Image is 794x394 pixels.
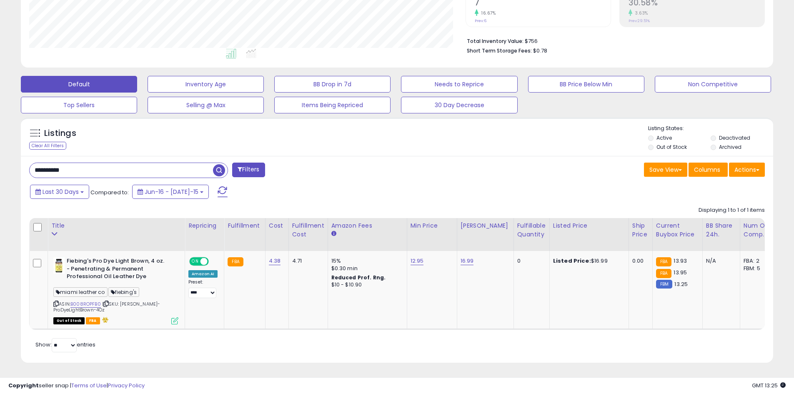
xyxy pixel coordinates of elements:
[51,221,181,230] div: Title
[86,317,100,324] span: FBA
[292,257,321,265] div: 4.71
[71,381,107,389] a: Terms of Use
[331,257,401,265] div: 15%
[331,230,336,238] small: Amazon Fees.
[8,382,145,390] div: seller snap | |
[706,257,734,265] div: N/A
[706,221,736,239] div: BB Share 24h.
[274,76,391,93] button: BB Drop in 7d
[148,97,264,113] button: Selling @ Max
[43,188,79,196] span: Last 30 Days
[208,258,221,265] span: OFF
[656,280,672,289] small: FBM
[331,274,386,281] b: Reduced Prof. Rng.
[656,134,672,141] label: Active
[461,221,510,230] div: [PERSON_NAME]
[108,381,145,389] a: Privacy Policy
[461,257,474,265] a: 16.99
[744,265,771,272] div: FBM: 5
[467,47,532,54] b: Short Term Storage Fees:
[331,281,401,289] div: $10 - $10.90
[53,257,65,274] img: 41ky84dHxGL._SL40_.jpg
[53,301,160,313] span: | SKU: [PERSON_NAME]-ProDyeLightBrown-4Oz
[70,301,101,308] a: B008ROPFB0
[21,76,137,93] button: Default
[674,269,687,276] span: 13.95
[53,317,85,324] span: All listings that are currently out of stock and unavailable for purchase on Amazon
[188,221,220,230] div: Repricing
[632,257,646,265] div: 0.00
[478,10,496,16] small: 16.67%
[689,163,728,177] button: Columns
[30,185,89,199] button: Last 30 Days
[269,257,281,265] a: 4.38
[629,18,650,23] small: Prev: 29.51%
[401,97,517,113] button: 30 Day Decrease
[553,257,622,265] div: $16.99
[719,143,741,151] label: Archived
[656,143,687,151] label: Out of Stock
[656,257,671,266] small: FBA
[53,257,178,324] div: ASIN:
[528,76,644,93] button: BB Price Below Min
[90,188,129,196] span: Compared to:
[674,280,688,288] span: 13.25
[35,341,95,349] span: Show: entries
[8,381,39,389] strong: Copyright
[228,221,261,230] div: Fulfillment
[331,265,401,272] div: $0.30 min
[699,206,765,214] div: Displaying 1 to 1 of 1 items
[145,188,198,196] span: Jun-16 - [DATE]-15
[729,163,765,177] button: Actions
[44,128,76,139] h5: Listings
[411,257,424,265] a: 12.95
[269,221,285,230] div: Cost
[148,76,264,93] button: Inventory Age
[517,257,543,265] div: 0
[67,257,168,283] b: Fiebing's Pro Dye Light Brown, 4 oz. - Penetrating & Permanent Professional Oil Leather Dye
[331,221,403,230] div: Amazon Fees
[29,142,66,150] div: Clear All Filters
[656,221,699,239] div: Current Buybox Price
[517,221,546,239] div: Fulfillable Quantity
[674,257,687,265] span: 13.93
[553,257,591,265] b: Listed Price:
[401,76,517,93] button: Needs to Reprice
[228,257,243,266] small: FBA
[475,18,486,23] small: Prev: 6
[553,221,625,230] div: Listed Price
[188,270,218,278] div: Amazon AI
[533,47,547,55] span: $0.78
[188,279,218,298] div: Preset:
[232,163,265,177] button: Filters
[190,258,200,265] span: ON
[108,287,140,297] span: fiebing's
[648,125,773,133] p: Listing States:
[632,221,649,239] div: Ship Price
[656,269,671,278] small: FBA
[132,185,209,199] button: Jun-16 - [DATE]-15
[694,166,720,174] span: Columns
[21,97,137,113] button: Top Sellers
[655,76,771,93] button: Non Competitive
[744,221,774,239] div: Num of Comp.
[744,257,771,265] div: FBA: 2
[274,97,391,113] button: Items Being Repriced
[467,38,523,45] b: Total Inventory Value:
[53,287,108,297] span: miami leather co
[411,221,453,230] div: Min Price
[100,317,109,323] i: hazardous material
[752,381,786,389] span: 2025-08-15 13:25 GMT
[292,221,324,239] div: Fulfillment Cost
[467,35,759,45] li: $756
[719,134,750,141] label: Deactivated
[644,163,687,177] button: Save View
[632,10,648,16] small: 3.63%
